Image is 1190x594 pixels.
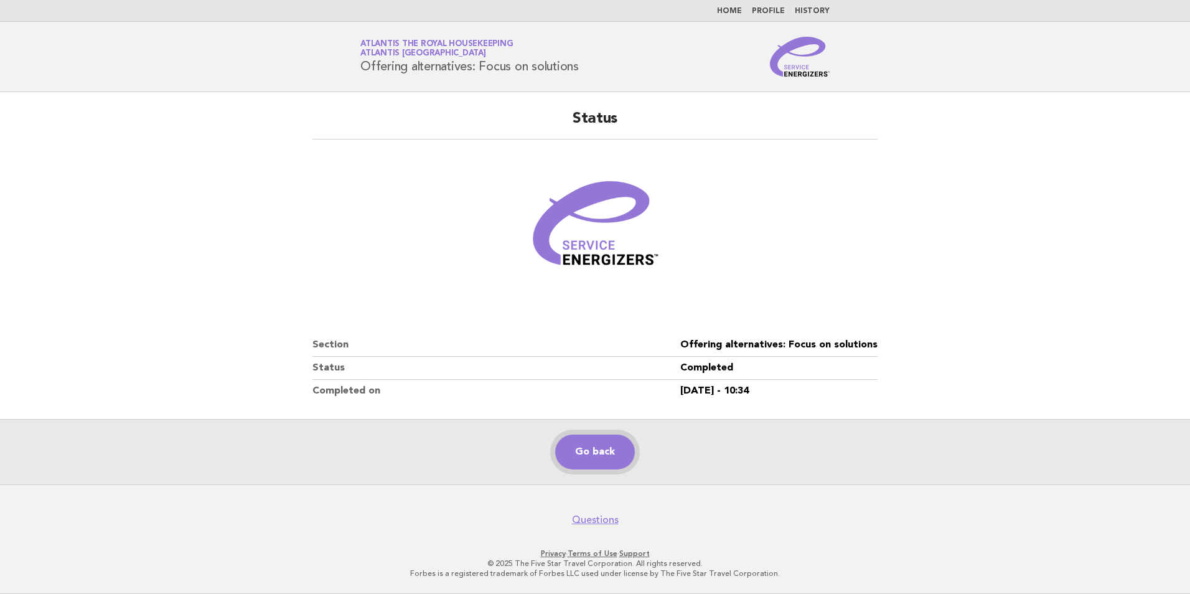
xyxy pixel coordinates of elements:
[568,549,617,558] a: Terms of Use
[619,549,650,558] a: Support
[555,435,635,469] a: Go back
[572,514,619,526] a: Questions
[360,40,513,57] a: Atlantis the Royal HousekeepingAtlantis [GEOGRAPHIC_DATA]
[680,357,878,380] dd: Completed
[541,549,566,558] a: Privacy
[752,7,785,15] a: Profile
[214,568,976,578] p: Forbes is a registered trademark of Forbes LLC used under license by The Five Star Travel Corpora...
[680,380,878,402] dd: [DATE] - 10:34
[360,50,486,58] span: Atlantis [GEOGRAPHIC_DATA]
[680,334,878,357] dd: Offering alternatives: Focus on solutions
[312,109,878,139] h2: Status
[717,7,742,15] a: Home
[770,37,830,77] img: Service Energizers
[360,40,579,73] h1: Offering alternatives: Focus on solutions
[214,559,976,568] p: © 2025 The Five Star Travel Corporation. All rights reserved.
[795,7,830,15] a: History
[214,549,976,559] p: · ·
[520,154,670,304] img: Verified
[312,357,680,380] dt: Status
[312,334,680,357] dt: Section
[312,380,680,402] dt: Completed on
